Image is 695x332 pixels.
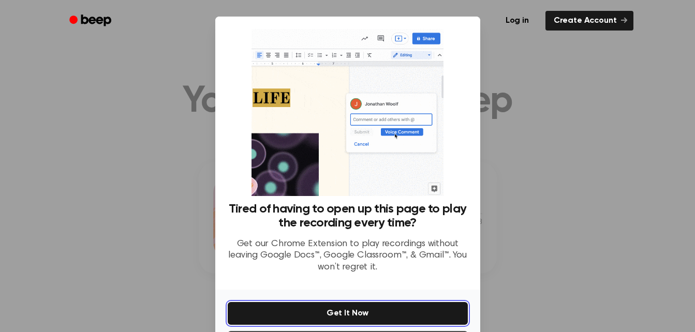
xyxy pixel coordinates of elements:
a: Create Account [545,11,633,31]
a: Beep [62,11,121,31]
button: Get It Now [228,302,468,325]
a: Log in [495,9,539,33]
p: Get our Chrome Extension to play recordings without leaving Google Docs™, Google Classroom™, & Gm... [228,238,468,274]
img: Beep extension in action [252,29,443,196]
h3: Tired of having to open up this page to play the recording every time? [228,202,468,230]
